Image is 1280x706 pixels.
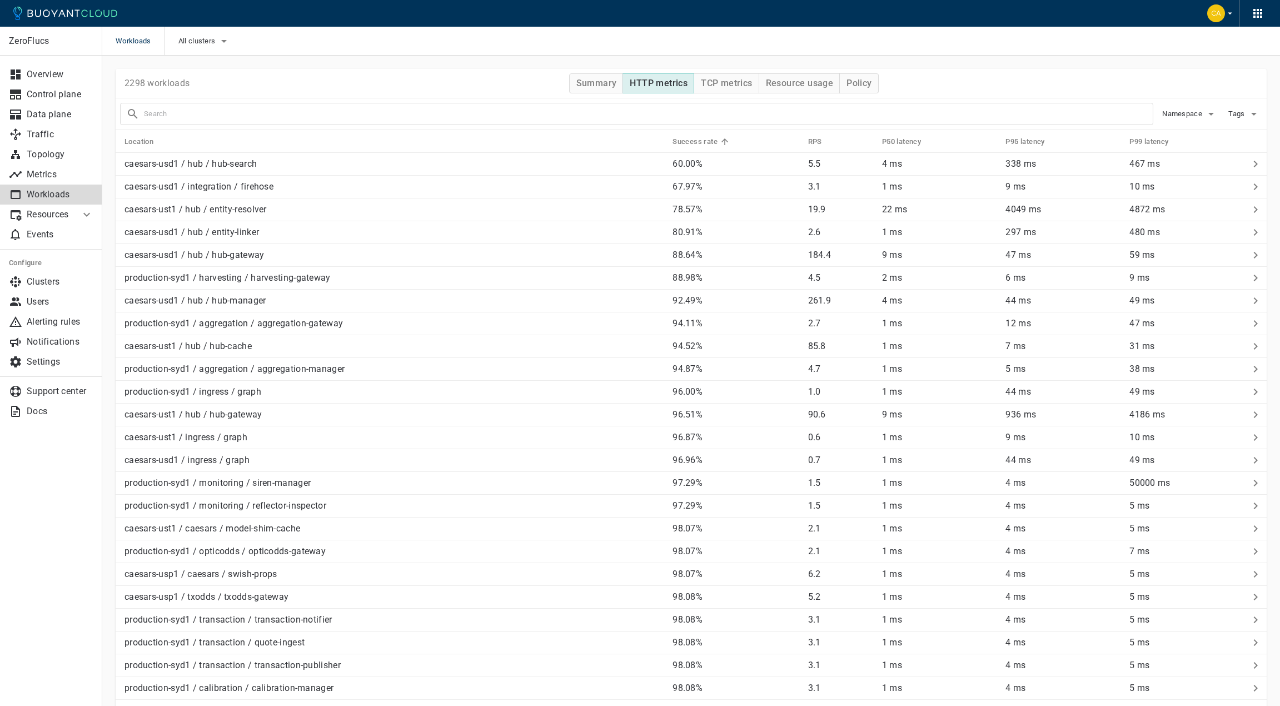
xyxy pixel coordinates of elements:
p: 12 ms [1005,318,1120,329]
p: 1 ms [882,523,997,534]
p: 4.7 [808,364,873,375]
p: production-syd1 / transaction / transaction-publisher [124,660,341,671]
p: 5 ms [1129,660,1244,671]
p: 4 ms [1005,683,1120,694]
p: 1 ms [882,591,997,603]
p: 9 ms [882,409,997,420]
p: production-syd1 / opticodds / opticodds-gateway [124,546,326,557]
p: 4872 ms [1129,204,1244,215]
input: Search [144,106,1153,122]
p: 2 ms [882,272,997,284]
p: 5 ms [1129,591,1244,603]
p: Users [27,296,93,307]
p: caesars-ust1 / hub / hub-cache [124,341,252,352]
p: 1.0 [808,386,873,397]
p: Notifications [27,336,93,347]
h5: P99 latency [1129,137,1168,146]
button: Resource usage [759,73,840,93]
p: Topology [27,149,93,160]
p: 9 ms [1005,432,1120,443]
p: 184.4 [808,250,873,261]
p: 5 ms [1129,683,1244,694]
p: 4 ms [1005,614,1120,625]
p: 4 ms [1005,660,1120,671]
h5: Success rate [673,137,718,146]
p: caesars-usp1 / txodds / txodds-gateway [124,591,288,603]
p: Workloads [27,189,93,200]
p: 6.2 [808,569,873,580]
p: 2.1 [808,546,873,557]
p: 4 ms [882,158,997,170]
p: 96.51% [673,409,799,420]
p: 1 ms [882,181,997,192]
p: 9 ms [882,250,997,261]
p: 67.97% [673,181,799,192]
p: production-syd1 / aggregation / aggregation-gateway [124,318,343,329]
p: 1 ms [882,660,997,671]
span: Success rate [673,137,732,147]
p: 4.5 [808,272,873,284]
h4: Resource usage [766,78,834,89]
p: production-syd1 / transaction / transaction-notifier [124,614,332,625]
p: 338 ms [1005,158,1120,170]
p: caesars-usd1 / hub / hub-gateway [124,250,265,261]
p: 1 ms [882,432,997,443]
p: 10 ms [1129,181,1244,192]
p: 2298 workloads [124,78,190,89]
span: All clusters [178,37,218,46]
p: 60.00% [673,158,799,170]
h5: RPS [808,137,822,146]
p: caesars-usd1 / hub / hub-search [124,158,257,170]
p: Traffic [27,129,93,140]
p: 49 ms [1129,295,1244,306]
p: 85.8 [808,341,873,352]
h4: Summary [576,78,617,89]
p: 78.57% [673,204,799,215]
p: 480 ms [1129,227,1244,238]
p: 98.08% [673,660,799,671]
p: 5.5 [808,158,873,170]
p: 1 ms [882,341,997,352]
p: 10 ms [1129,432,1244,443]
p: 1 ms [882,500,997,511]
p: 97.29% [673,478,799,489]
p: 4 ms [882,295,997,306]
p: Control plane [27,89,93,100]
p: 88.98% [673,272,799,284]
p: 5 ms [1129,614,1244,625]
p: Docs [27,406,93,417]
p: 6 ms [1005,272,1120,284]
p: production-syd1 / calibration / calibration-manager [124,683,333,694]
span: RPS [808,137,836,147]
p: caesars-usd1 / hub / entity-linker [124,227,259,238]
p: 44 ms [1005,295,1120,306]
p: caesars-ust1 / caesars / model-shim-cache [124,523,300,534]
p: 1 ms [882,683,997,694]
p: 38 ms [1129,364,1244,375]
p: 1 ms [882,478,997,489]
p: 1 ms [882,227,997,238]
p: 1 ms [882,318,997,329]
p: 9 ms [1005,181,1120,192]
span: Namespace [1162,110,1204,118]
p: production-syd1 / monitoring / reflector-inspector [124,500,326,511]
p: 96.00% [673,386,799,397]
button: Summary [569,73,624,93]
p: 5 ms [1129,637,1244,648]
button: HTTP metrics [622,73,694,93]
p: 5 ms [1129,523,1244,534]
p: 4 ms [1005,478,1120,489]
p: 94.87% [673,364,799,375]
p: 7 ms [1005,341,1120,352]
p: Alerting rules [27,316,93,327]
p: 80.91% [673,227,799,238]
p: 297 ms [1005,227,1120,238]
p: 2.1 [808,523,873,534]
p: Overview [27,69,93,80]
p: 4 ms [1005,523,1120,534]
p: Data plane [27,109,93,120]
p: 49 ms [1129,455,1244,466]
p: 98.08% [673,614,799,625]
button: Tags [1227,106,1262,122]
span: Workloads [116,27,165,56]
